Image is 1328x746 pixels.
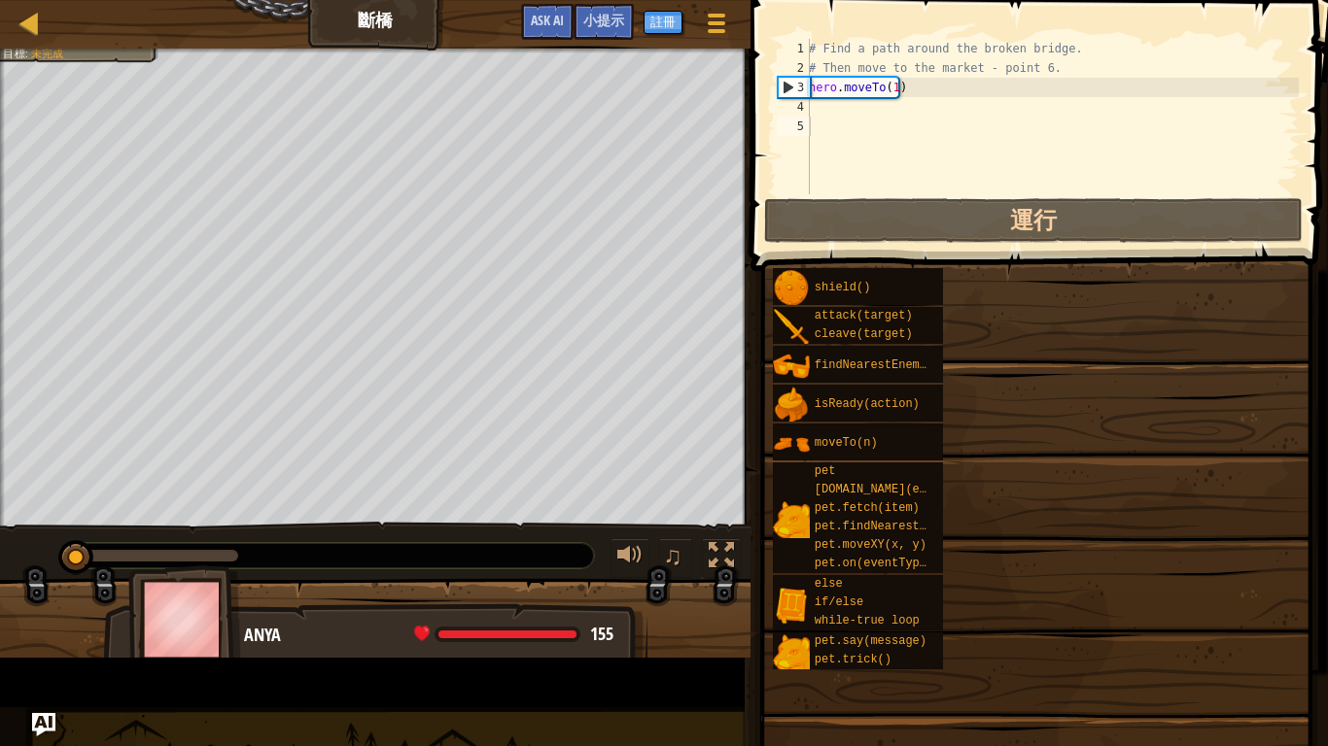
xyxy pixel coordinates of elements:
button: 切換全螢幕 [702,538,741,578]
span: cleave(target) [815,327,913,341]
span: [DOMAIN_NAME](enemy) [815,483,955,496]
img: portrait.png [773,501,810,538]
img: portrait.png [773,309,810,346]
span: shield() [815,281,871,294]
div: 5 [778,117,810,136]
button: Ask AI [32,713,55,736]
img: portrait.png [773,587,810,624]
div: 1 [778,39,810,58]
button: 顯示遊戲選單 [692,4,741,50]
span: pet.trick() [815,653,891,666]
button: 註冊 [644,11,682,34]
span: ♫ [663,541,682,570]
div: health: 155 / 155 [414,626,613,643]
span: pet.moveXY(x, y) [815,538,926,552]
span: pet [815,464,836,478]
span: pet.say(message) [815,634,926,648]
span: findNearestEnemy() [815,358,941,372]
span: moveTo(n) [815,436,878,450]
div: 4 [778,97,810,117]
img: portrait.png [773,634,810,671]
span: pet.fetch(item) [815,501,920,515]
img: portrait.png [773,348,810,385]
img: portrait.png [773,270,810,307]
img: portrait.png [773,425,810,462]
span: pet.findNearestByType(type) [815,520,1003,533]
button: ♫ [659,538,692,578]
span: 155 [590,622,613,646]
span: pet.on(eventType, handler) [815,557,996,570]
span: attack(target) [815,309,913,322]
div: 2 [778,58,810,78]
span: isReady(action) [815,397,920,411]
span: while-true loop [815,614,920,627]
img: thang_avatar_frame.png [128,565,241,673]
div: Anya [244,623,628,648]
span: 小提示 [583,11,624,29]
span: Ask AI [531,11,564,29]
span: if/else [815,595,863,609]
img: portrait.png [773,387,810,424]
div: 3 [779,78,810,97]
button: Ask AI [521,4,574,40]
span: else [815,577,843,591]
button: 運行 [764,198,1302,243]
button: 調整音量 [611,538,649,578]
